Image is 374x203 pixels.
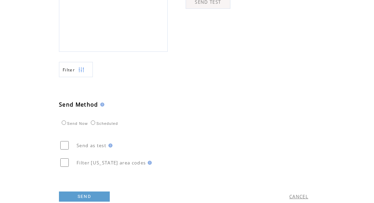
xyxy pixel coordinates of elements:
[77,160,146,166] span: Filter [US_STATE] area codes
[77,142,106,149] span: Send as test
[89,121,118,126] label: Scheduled
[98,103,104,107] img: help.gif
[106,143,112,148] img: help.gif
[60,121,88,126] label: Send Now
[63,67,75,73] span: Show filters
[91,120,95,125] input: Scheduled
[62,120,66,125] input: Send Now
[59,101,98,108] span: Send Method
[59,191,110,202] a: SEND
[59,62,93,77] a: Filter
[78,62,84,77] img: filters.png
[146,161,152,165] img: help.gif
[289,194,308,200] a: CANCEL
